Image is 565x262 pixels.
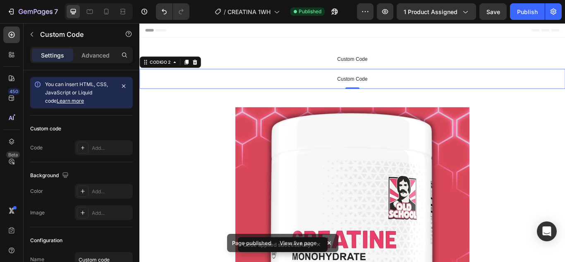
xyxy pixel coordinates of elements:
[6,151,20,158] div: Beta
[30,209,45,216] div: Image
[54,7,58,17] p: 7
[40,29,110,39] p: Custom Code
[486,8,500,15] span: Save
[299,8,321,15] span: Published
[81,51,110,60] p: Advanced
[30,170,70,181] div: Background
[224,7,226,16] span: /
[397,3,476,20] button: 1 product assigned
[92,144,131,152] div: Add...
[30,144,43,151] div: Code
[139,23,565,262] iframe: Design area
[3,3,62,20] button: 7
[232,239,271,247] p: Page published
[30,237,62,244] div: Configuration
[30,125,61,132] div: Custom code
[57,98,84,104] a: Learn more
[275,237,322,249] div: View live page
[479,3,507,20] button: Save
[41,51,64,60] p: Settings
[8,88,20,95] div: 450
[92,188,131,195] div: Add...
[510,3,545,20] button: Publish
[404,7,457,16] span: 1 product assigned
[517,7,538,16] div: Publish
[45,81,108,104] span: You can insert HTML, CSS, JavaScript or Liquid code
[156,3,189,20] div: Undo/Redo
[92,209,131,217] div: Add...
[30,187,43,195] div: Color
[537,221,557,241] div: Open Intercom Messenger
[227,7,271,16] span: CREATINA 1WH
